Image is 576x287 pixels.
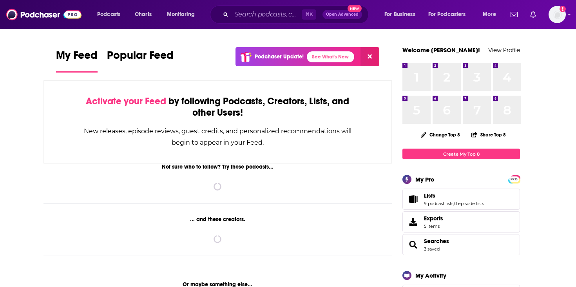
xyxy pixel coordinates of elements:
a: Show notifications dropdown [527,8,539,21]
span: Charts [135,9,152,20]
button: open menu [161,8,205,21]
div: Search podcasts, credits, & more... [217,5,376,24]
span: Exports [405,216,421,227]
span: For Podcasters [428,9,466,20]
span: Monitoring [167,9,195,20]
a: View Profile [488,46,520,54]
a: Show notifications dropdown [507,8,521,21]
button: open menu [379,8,425,21]
div: My Activity [415,272,446,279]
span: New [348,5,362,12]
span: More [483,9,496,20]
a: Exports [402,211,520,233]
span: Exports [424,215,443,222]
a: PRO [509,176,519,182]
div: by following Podcasts, Creators, Lists, and other Users! [83,96,352,118]
a: Popular Feed [107,49,174,73]
span: , [453,201,454,206]
div: Not sure who to follow? Try these podcasts... [43,163,392,170]
img: Podchaser - Follow, Share and Rate Podcasts [6,7,82,22]
a: 3 saved [424,246,440,252]
button: Open AdvancedNew [322,10,362,19]
a: Welcome [PERSON_NAME]! [402,46,480,54]
span: Lists [424,192,435,199]
a: Searches [424,238,449,245]
a: Lists [405,194,421,205]
svg: Add a profile image [560,6,566,12]
span: ⌘ K [302,9,316,20]
a: Create My Top 8 [402,149,520,159]
input: Search podcasts, credits, & more... [232,8,302,21]
span: Popular Feed [107,49,174,67]
span: Lists [402,189,520,210]
div: ... and these creators. [43,216,392,223]
p: Podchaser Update! [255,53,304,60]
button: open menu [477,8,506,21]
a: 0 episode lists [454,201,484,206]
span: Searches [402,234,520,255]
div: New releases, episode reviews, guest credits, and personalized recommendations will begin to appe... [83,125,352,148]
button: Change Top 8 [416,130,465,140]
span: Activate your Feed [86,95,166,107]
a: Lists [424,192,484,199]
div: My Pro [415,176,435,183]
a: Charts [130,8,156,21]
span: Open Advanced [326,13,359,16]
button: Show profile menu [549,6,566,23]
span: Podcasts [97,9,120,20]
img: User Profile [549,6,566,23]
button: open menu [92,8,130,21]
a: See What's New [307,51,354,62]
button: Share Top 8 [471,127,506,142]
span: My Feed [56,49,98,67]
a: 9 podcast lists [424,201,453,206]
span: 5 items [424,223,443,229]
span: For Business [384,9,415,20]
a: My Feed [56,49,98,73]
span: Logged in as derettb [549,6,566,23]
button: open menu [423,8,477,21]
a: Searches [405,239,421,250]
